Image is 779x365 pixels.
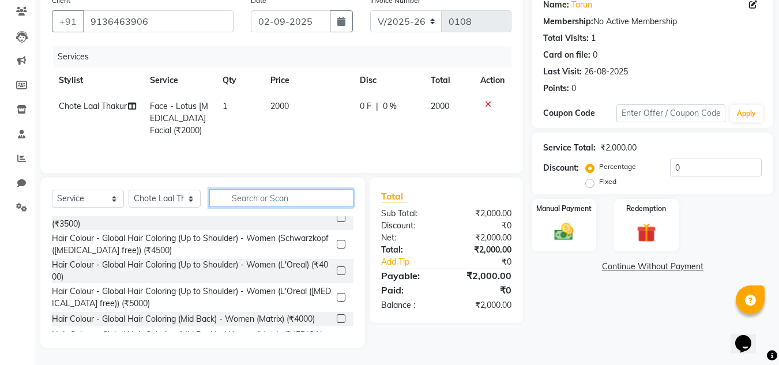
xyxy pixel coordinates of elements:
div: Net: [372,232,446,244]
input: Enter Offer / Coupon Code [616,104,725,122]
div: Balance : [372,299,446,311]
div: Hair Colour - Global Hair Coloring (Up to Shoulder) - Women (L'Oreal) (₹4000) [52,259,332,283]
div: No Active Membership [543,16,762,28]
label: Fixed [599,176,616,187]
div: ₹2,000.00 [600,142,637,154]
div: Hair Colour - Global Hair Coloring (Up to Shoulder) - Women (Schwarzkopf ([MEDICAL_DATA] free)) (... [52,232,332,257]
span: Face - Lotus [MEDICAL_DATA] Facial (₹2000) [150,101,208,136]
th: Action [473,67,511,93]
span: | [376,100,378,112]
div: ₹2,000.00 [446,269,520,283]
div: ₹0 [446,283,520,297]
div: 0 [571,82,576,95]
div: 1 [591,32,596,44]
div: ₹2,000.00 [446,232,520,244]
div: Hair Colour - Global Hair Coloring (Up to Shoulder) - Women (Schwarzkopf) (₹3500) [52,206,332,230]
span: 0 % [383,100,397,112]
div: Last Visit: [543,66,582,78]
div: Paid: [372,283,446,297]
div: Total: [372,244,446,256]
div: Service Total: [543,142,596,154]
div: Discount: [372,220,446,232]
th: Stylist [52,67,143,93]
div: Card on file: [543,49,590,61]
img: _gift.svg [631,221,662,244]
a: Continue Without Payment [534,261,771,273]
th: Price [264,67,353,93]
span: 1 [223,101,227,111]
div: Payable: [372,269,446,283]
label: Redemption [626,204,666,214]
button: Apply [730,105,763,122]
span: Chote Laal Thakur [59,101,127,111]
div: ₹0 [459,256,521,268]
div: Discount: [543,162,579,174]
th: Disc [353,67,424,93]
input: Search by Name/Mobile/Email/Code [83,10,234,32]
span: 0 F [360,100,371,112]
div: Hair Colour - Global Hair Coloring (Mid Back) - Women (Matrix) (₹4000) [52,313,315,325]
span: 2000 [270,101,289,111]
div: 26-08-2025 [584,66,628,78]
label: Manual Payment [536,204,592,214]
div: ₹2,000.00 [446,244,520,256]
button: +91 [52,10,84,32]
th: Service [143,67,216,93]
input: Search or Scan [209,189,353,207]
div: Membership: [543,16,593,28]
th: Qty [216,67,264,93]
div: 0 [593,49,597,61]
img: _cash.svg [548,221,579,243]
span: 2000 [431,101,449,111]
div: ₹2,000.00 [446,208,520,220]
div: Hair Colour - Global Hair Coloring (Up to Shoulder) - Women (L'Oreal ([MEDICAL_DATA] free)) (₹5000) [52,285,332,310]
div: Hair Colour - Global Hair Coloring (Mid Back) - Women (Matrix ([MEDICAL_DATA] free)) (₹5000) [52,329,332,353]
div: Total Visits: [543,32,589,44]
div: Points: [543,82,569,95]
div: Services [53,46,520,67]
th: Total [424,67,474,93]
div: Coupon Code [543,107,616,119]
label: Percentage [599,161,636,172]
div: Sub Total: [372,208,446,220]
div: ₹0 [446,220,520,232]
a: Add Tip [372,256,458,268]
iframe: chat widget [731,319,767,353]
div: ₹2,000.00 [446,299,520,311]
span: Total [381,190,408,202]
